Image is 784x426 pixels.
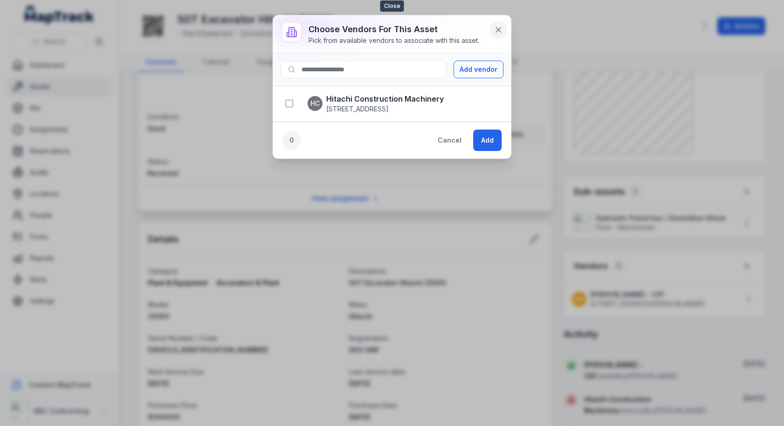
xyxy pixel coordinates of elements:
[454,61,504,78] button: Add vendor
[430,130,469,151] button: Cancel
[473,130,502,151] button: Add
[380,0,404,12] span: Close
[326,104,444,114] span: [STREET_ADDRESS]
[326,93,444,104] strong: Hitachi Construction Machinery
[308,36,479,45] div: Pick from available vendors to associate with this asset.
[310,99,320,108] span: HC
[308,23,479,36] h3: Choose vendors for this asset
[282,131,301,150] div: 0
